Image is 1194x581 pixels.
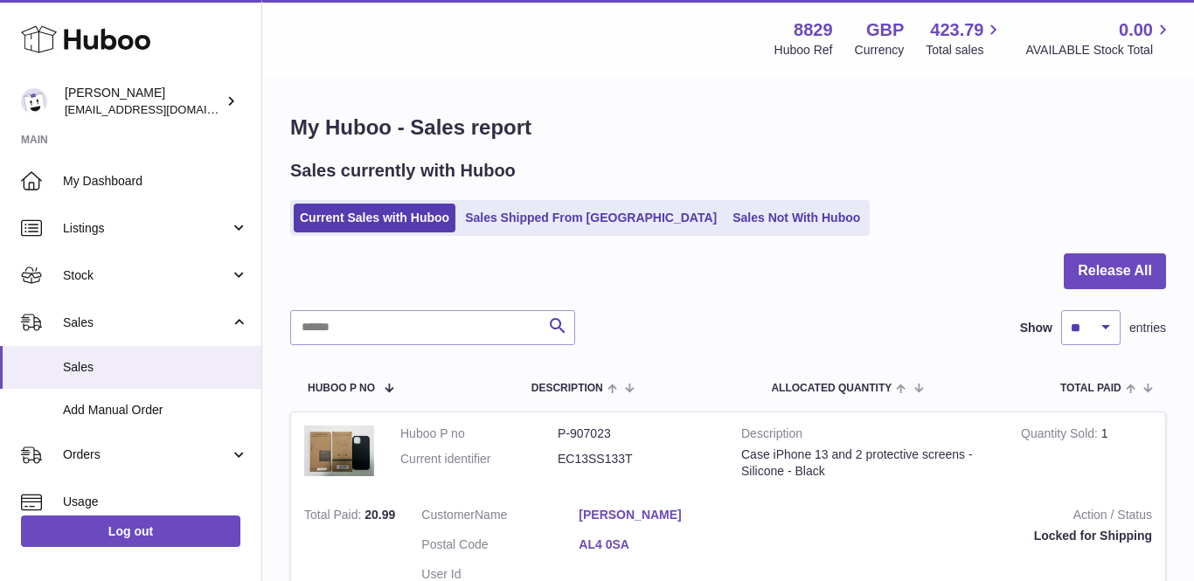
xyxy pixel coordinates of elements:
[930,18,983,42] span: 423.79
[741,425,995,446] strong: Description
[63,220,230,237] span: Listings
[762,528,1152,544] div: Locked for Shipping
[63,315,230,331] span: Sales
[1060,383,1121,394] span: Total paid
[1025,42,1173,59] span: AVAILABLE Stock Total
[771,383,892,394] span: ALLOCATED Quantity
[926,42,1003,59] span: Total sales
[866,18,904,42] strong: GBP
[63,402,248,418] span: Add Manual Order
[294,204,455,232] a: Current Sales with Huboo
[304,508,364,526] strong: Total Paid
[290,159,516,183] h2: Sales currently with Huboo
[1020,320,1052,336] label: Show
[774,42,833,59] div: Huboo Ref
[304,425,374,476] img: 88291701543385.png
[1119,18,1153,42] span: 0.00
[400,451,558,467] dt: Current identifier
[421,508,475,522] span: Customer
[21,515,240,547] a: Log out
[558,425,715,442] dd: P-907023
[531,383,603,394] span: Description
[762,507,1152,528] strong: Action / Status
[579,507,736,523] a: [PERSON_NAME]
[63,494,248,510] span: Usage
[65,85,222,118] div: [PERSON_NAME]
[65,102,257,116] span: [EMAIL_ADDRESS][DOMAIN_NAME]
[1008,412,1165,494] td: 1
[1025,18,1173,59] a: 0.00 AVAILABLE Stock Total
[421,507,579,528] dt: Name
[308,383,375,394] span: Huboo P no
[1129,320,1166,336] span: entries
[741,446,995,480] div: Case iPhone 13 and 2 protective screens - Silicone - Black
[926,18,1003,59] a: 423.79 Total sales
[726,204,866,232] a: Sales Not With Huboo
[63,267,230,284] span: Stock
[63,446,230,463] span: Orders
[1064,253,1166,289] button: Release All
[63,173,248,190] span: My Dashboard
[400,425,558,442] dt: Huboo P no
[421,536,579,557] dt: Postal Code
[459,204,723,232] a: Sales Shipped From [GEOGRAPHIC_DATA]
[558,451,715,467] dd: EC13SS133T
[1021,426,1101,445] strong: Quantity Sold
[290,114,1166,142] h1: My Huboo - Sales report
[794,18,833,42] strong: 8829
[855,42,905,59] div: Currency
[63,359,248,376] span: Sales
[364,508,395,522] span: 20.99
[579,536,736,553] a: AL4 0SA
[21,88,47,114] img: commandes@kpmatech.com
